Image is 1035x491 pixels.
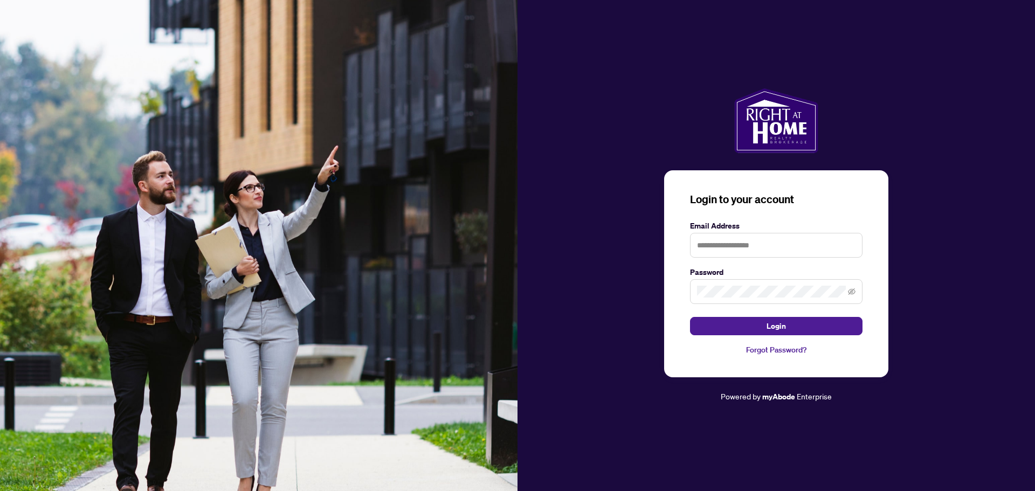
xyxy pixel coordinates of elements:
label: Password [690,266,862,278]
span: Powered by [721,391,761,401]
label: Email Address [690,220,862,232]
h3: Login to your account [690,192,862,207]
span: Enterprise [797,391,832,401]
button: Login [690,317,862,335]
span: Login [767,317,786,335]
a: myAbode [762,391,795,403]
span: eye-invisible [848,288,855,295]
a: Forgot Password? [690,344,862,356]
img: ma-logo [734,88,818,153]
